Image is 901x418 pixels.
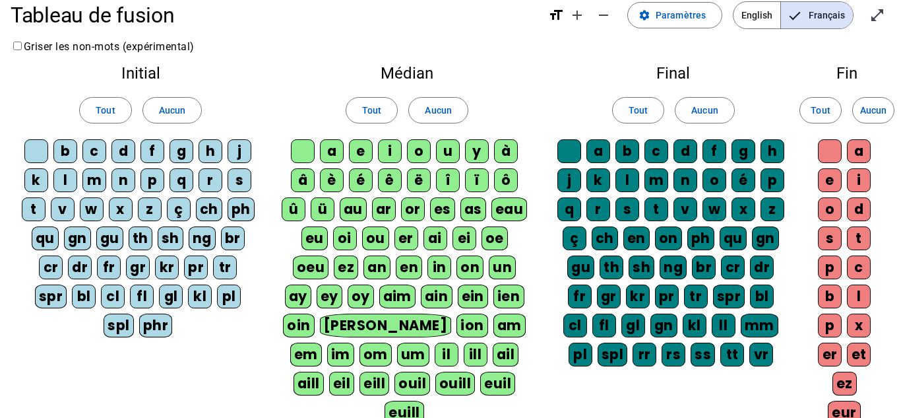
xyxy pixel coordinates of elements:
button: Tout [346,97,398,123]
mat-icon: add [569,7,585,23]
span: Paramètres [656,7,706,23]
span: Français [781,2,853,28]
span: Tout [811,102,830,118]
span: Tout [362,102,381,118]
button: Paramètres [627,2,722,28]
span: Tout [96,102,115,118]
span: English [733,2,780,28]
button: Tout [79,97,131,123]
button: Aucun [852,97,894,123]
button: Aucun [142,97,202,123]
button: Diminuer la taille de la police [590,2,617,28]
span: Aucun [159,102,185,118]
mat-button-toggle-group: Language selection [733,1,854,29]
mat-icon: open_in_full [869,7,885,23]
button: Entrer en plein écran [864,2,890,28]
span: Aucun [860,102,886,118]
span: Aucun [425,102,451,118]
span: Aucun [691,102,718,118]
mat-icon: remove [596,7,611,23]
button: Augmenter la taille de la police [564,2,590,28]
button: Tout [612,97,664,123]
button: Aucun [408,97,468,123]
mat-icon: settings [638,9,650,21]
button: Tout [799,97,842,123]
span: Tout [629,102,648,118]
button: Aucun [675,97,734,123]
